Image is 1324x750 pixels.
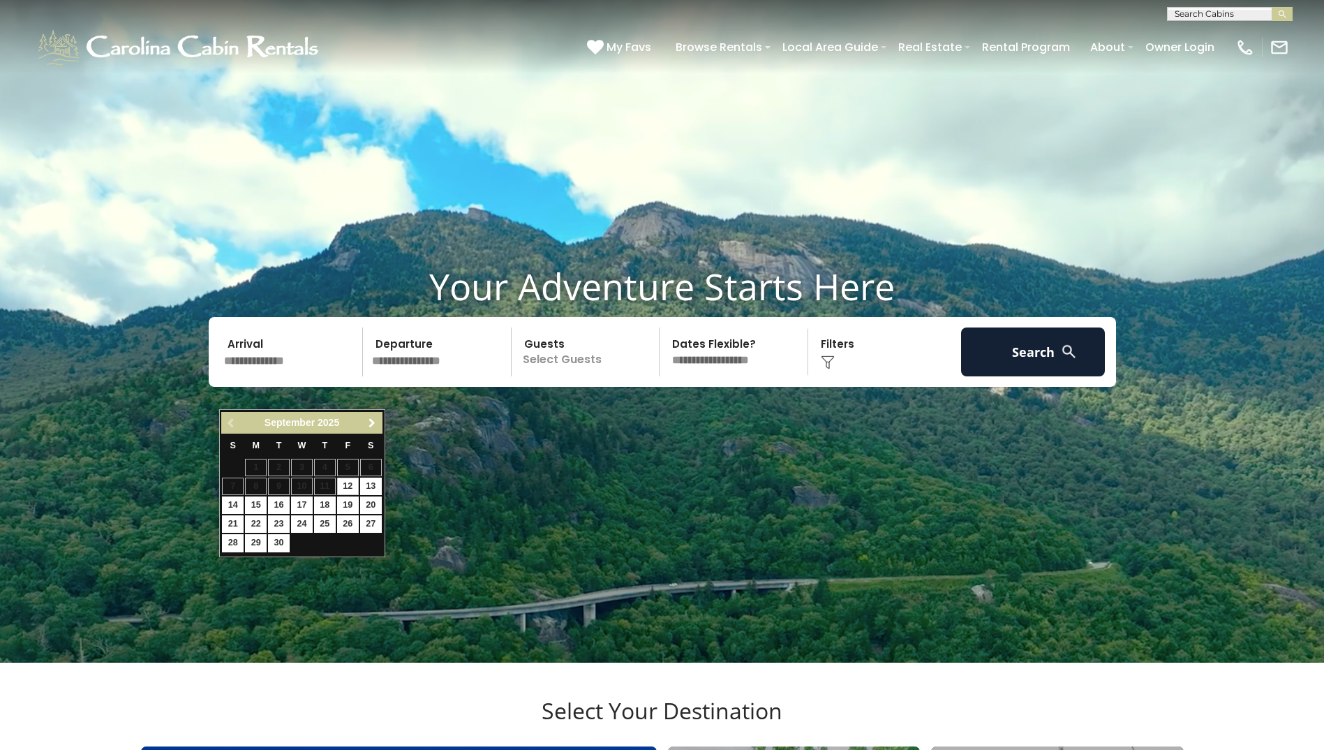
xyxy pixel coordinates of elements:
button: Search [961,328,1106,376]
a: 19 [337,497,359,514]
a: Next [364,414,381,432]
img: White-1-1-2.png [35,27,325,68]
img: mail-regular-white.png [1270,38,1289,57]
span: Tuesday [276,441,282,450]
span: Saturday [368,441,373,450]
span: Sunday [230,441,236,450]
a: 22 [245,515,267,533]
a: 27 [360,515,382,533]
span: Wednesday [298,441,306,450]
span: Monday [252,441,260,450]
span: My Favs [607,38,651,56]
a: 29 [245,534,267,552]
a: Rental Program [975,35,1077,59]
img: phone-regular-white.png [1235,38,1255,57]
img: search-regular-white.png [1060,343,1078,360]
h1: Your Adventure Starts Here [10,265,1314,308]
a: 13 [360,478,382,495]
a: 14 [222,497,244,514]
a: 20 [360,497,382,514]
a: Owner Login [1138,35,1221,59]
a: 25 [314,515,336,533]
span: Next [366,418,378,429]
a: 30 [268,534,290,552]
a: 24 [291,515,313,533]
a: Local Area Guide [775,35,885,59]
a: 26 [337,515,359,533]
a: 18 [314,497,336,514]
a: Browse Rentals [669,35,769,59]
a: 23 [268,515,290,533]
a: 16 [268,497,290,514]
img: filter--v1.png [821,355,835,369]
a: My Favs [587,38,655,57]
a: 28 [222,534,244,552]
span: Thursday [322,441,328,450]
span: Friday [345,441,350,450]
span: 2025 [318,417,339,428]
h3: Select Your Destination [139,698,1186,747]
span: September [265,417,315,428]
a: 17 [291,497,313,514]
p: Select Guests [516,328,660,376]
a: 15 [245,497,267,514]
a: 21 [222,515,244,533]
a: Real Estate [891,35,969,59]
a: 12 [337,478,359,495]
a: About [1083,35,1132,59]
